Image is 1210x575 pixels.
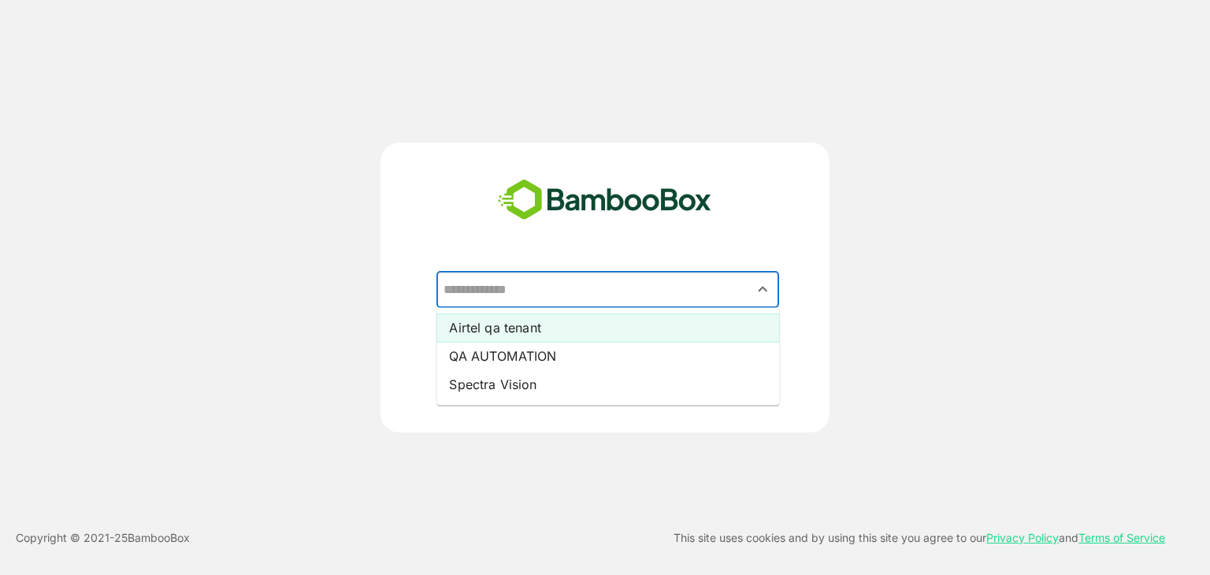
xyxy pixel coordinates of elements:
[674,529,1165,547] p: This site uses cookies and by using this site you agree to our and
[436,370,779,399] li: Spectra Vision
[436,313,779,342] li: Airtel qa tenant
[986,531,1059,544] a: Privacy Policy
[16,529,190,547] p: Copyright © 2021- 25 BambooBox
[752,279,774,300] button: Close
[1078,531,1165,544] a: Terms of Service
[489,174,720,226] img: bamboobox
[436,342,779,370] li: QA AUTOMATION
